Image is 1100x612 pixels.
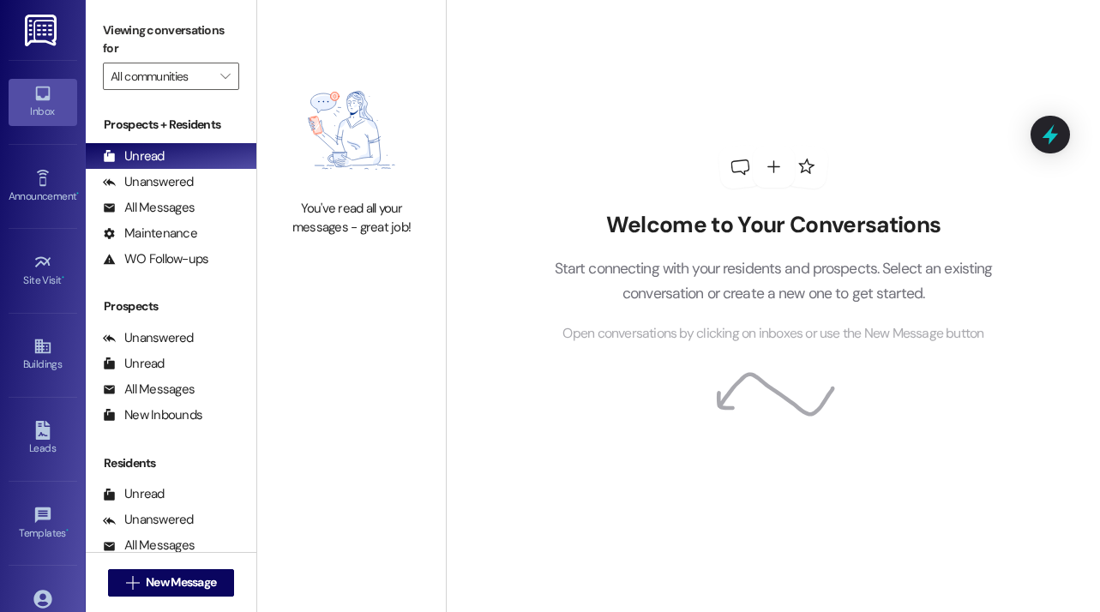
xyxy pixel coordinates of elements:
[86,454,256,472] div: Residents
[108,569,235,597] button: New Message
[9,332,77,378] a: Buildings
[86,297,256,315] div: Prospects
[9,248,77,294] a: Site Visit •
[103,406,202,424] div: New Inbounds
[103,17,239,63] label: Viewing conversations for
[86,116,256,134] div: Prospects + Residents
[9,79,77,125] a: Inbox
[111,63,212,90] input: All communities
[562,323,983,345] span: Open conversations by clicking on inboxes or use the New Message button
[103,225,197,243] div: Maintenance
[103,537,195,555] div: All Messages
[103,250,208,268] div: WO Follow-ups
[62,272,64,284] span: •
[9,416,77,462] a: Leads
[76,188,79,200] span: •
[103,485,165,503] div: Unread
[528,256,1019,305] p: Start connecting with your residents and prospects. Select an existing conversation or create a n...
[103,173,194,191] div: Unanswered
[103,147,165,165] div: Unread
[276,200,427,237] div: You've read all your messages - great job!
[528,212,1019,239] h2: Welcome to Your Conversations
[103,511,194,529] div: Unanswered
[103,329,194,347] div: Unanswered
[66,525,69,537] span: •
[9,501,77,547] a: Templates •
[220,69,230,83] i: 
[103,199,195,217] div: All Messages
[103,355,165,373] div: Unread
[146,573,216,591] span: New Message
[25,15,60,46] img: ResiDesk Logo
[103,381,195,399] div: All Messages
[126,576,139,590] i: 
[276,69,427,192] img: empty-state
